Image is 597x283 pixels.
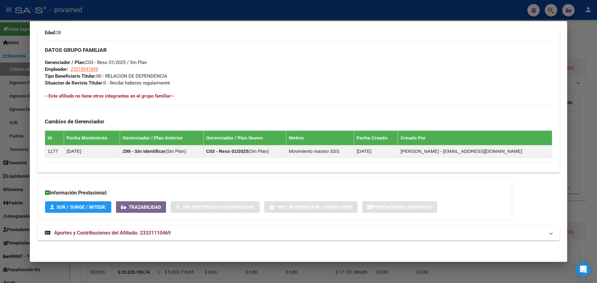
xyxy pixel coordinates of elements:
[45,73,167,79] span: 00 - RELACION DE DEPENDENCIA
[54,230,171,236] span: Aportes y Contribuciones del Afiliado: 23331110469
[373,204,432,210] span: Prestaciones Auditadas
[286,130,354,145] th: Motivo
[183,204,255,210] span: Sin Certificado Discapacidad
[123,148,165,154] strong: Z99 - Sin Identificar
[203,145,286,157] td: ( )
[203,130,286,145] th: Gerenciador / Plan Nuevo
[398,145,552,157] td: [PERSON_NAME] - [EMAIL_ADDRESS][DOMAIN_NAME]
[286,145,354,157] td: Movimiento masivo SSS
[354,145,398,157] td: [DATE]
[45,80,170,86] span: 0 - Recibe haberes regularmente
[362,201,437,213] button: Prestaciones Auditadas
[120,130,203,145] th: Gerenciador / Plan Anterior
[45,130,64,145] th: Id
[116,201,166,213] button: Trazabilidad
[45,80,104,86] strong: Situacion de Revista Titular:
[45,30,61,35] span: 38
[278,204,353,210] span: Not. Internacion / Censo Hosp.
[64,145,120,157] td: [DATE]
[45,145,64,157] td: 1177
[45,47,552,53] h3: DATOS GRUPO FAMILIAR
[129,204,161,210] span: Trazabilidad
[45,23,84,29] span: [DATE]
[57,204,106,210] span: SUR / SURGE / INTEGR.
[206,148,248,154] strong: C03 - Reso 01/2025
[45,60,147,65] span: C03 - Reso 01/2025 / Sin Plan
[45,189,504,197] h3: Información Prestacional:
[171,201,260,213] button: Sin Certificado Discapacidad
[71,66,98,72] span: 23215941809
[120,145,203,157] td: ( )
[250,148,267,154] span: Sin Plan
[45,118,552,125] h3: Cambios de Gerenciador
[37,226,560,240] mat-expansion-panel-header: Aportes y Contribuciones del Afiliado: 23331110469
[354,130,398,145] th: Fecha Creado
[45,66,68,72] strong: Empleador:
[45,23,70,29] strong: Nacimiento:
[45,60,85,65] strong: Gerenciador / Plan:
[64,130,120,145] th: Fecha Movimiento
[167,148,184,154] span: Sin Plan
[45,73,96,79] strong: Tipo Beneficiario Titular:
[576,262,591,277] div: Open Intercom Messenger
[45,30,56,35] strong: Edad:
[264,201,358,213] button: Not. Internacion / Censo Hosp.
[398,130,552,145] th: Creado Por
[45,93,552,99] h4: --Este afiliado no tiene otros integrantes en el grupo familiar--
[45,201,111,213] button: SUR / SURGE / INTEGR.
